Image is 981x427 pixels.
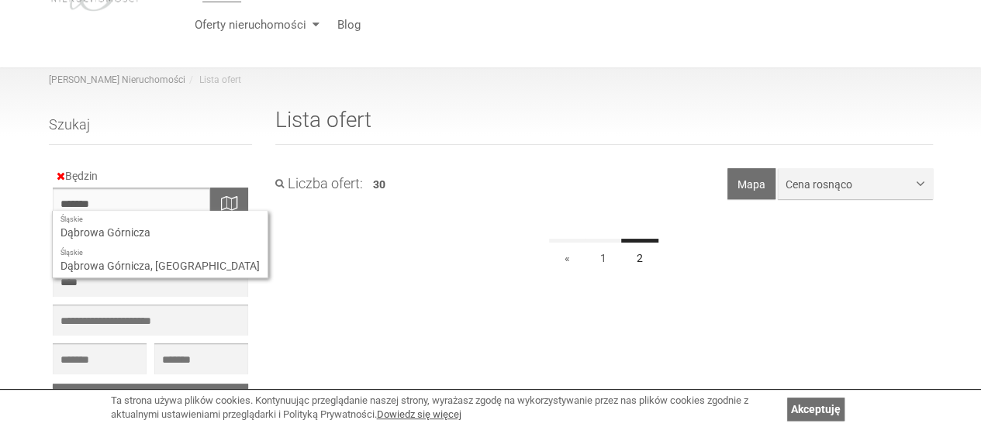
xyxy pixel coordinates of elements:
[53,211,268,244] div: Dąbrowa Górnicza
[209,188,248,219] div: Wyszukaj na mapie
[275,176,363,191] h3: Liczba ofert:
[549,239,585,274] a: «
[787,398,845,421] a: Akceptuję
[60,248,260,258] span: Śląskie
[111,394,779,422] div: Ta strona używa plików cookies. Kontynuując przeglądanie naszej strony, wyrażasz zgodę na wykorzy...
[621,239,658,274] a: 2
[275,108,933,145] h1: Lista ofert
[786,177,914,192] span: Cena rosnąco
[183,9,326,40] a: Oferty nieruchomości
[57,170,105,182] a: Będzin
[60,215,260,225] span: Śląskie
[377,408,461,420] a: Dowiedz się więcej
[373,178,385,191] span: 30
[778,168,933,199] button: Cena rosnąco
[49,117,253,145] h3: Szukaj
[49,74,185,85] a: [PERSON_NAME] Nieruchomości
[727,168,775,199] button: Mapa
[53,244,268,277] div: Dąbrowa Górnicza, [GEOGRAPHIC_DATA]
[326,9,361,40] a: Blog
[185,74,241,87] li: Lista ofert
[585,239,622,274] a: 1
